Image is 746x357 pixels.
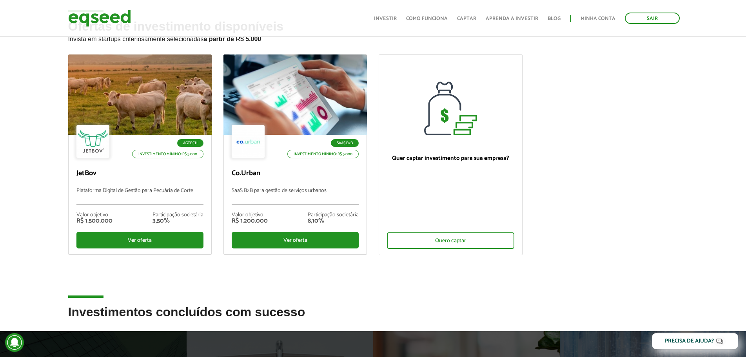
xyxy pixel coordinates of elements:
strong: a partir de R$ 5.000 [204,36,261,42]
p: Quer captar investimento para sua empresa? [387,155,514,162]
div: Participação societária [152,212,203,218]
img: EqSeed [68,8,131,29]
h2: Ofertas de investimento disponíveis [68,20,678,54]
h2: Investimentos concluídos com sucesso [68,305,678,331]
a: Captar [457,16,476,21]
p: Invista em startups criteriosamente selecionadas [68,33,678,43]
p: Investimento mínimo: R$ 5.000 [132,150,203,158]
p: Co.Urban [232,169,359,178]
div: Ver oferta [232,232,359,248]
div: 3,50% [152,218,203,224]
p: Plataforma Digital de Gestão para Pecuária de Corte [76,188,203,205]
div: Valor objetivo [76,212,113,218]
div: R$ 1.500.000 [76,218,113,224]
div: Valor objetivo [232,212,268,218]
p: Agtech [177,139,203,147]
div: R$ 1.200.000 [232,218,268,224]
div: Ver oferta [76,232,203,248]
a: SaaS B2B Investimento mínimo: R$ 5.000 Co.Urban SaaS B2B para gestão de serviços urbanos Valor ob... [223,54,367,255]
a: Sair [625,13,680,24]
a: Aprenda a investir [486,16,538,21]
p: Investimento mínimo: R$ 5.000 [287,150,359,158]
div: Participação societária [308,212,359,218]
a: Como funciona [406,16,448,21]
p: SaaS B2B [331,139,359,147]
a: Minha conta [581,16,615,21]
a: Blog [548,16,561,21]
div: 8,10% [308,218,359,224]
a: Quer captar investimento para sua empresa? Quero captar [379,54,522,255]
a: Agtech Investimento mínimo: R$ 5.000 JetBov Plataforma Digital de Gestão para Pecuária de Corte V... [68,54,212,255]
p: SaaS B2B para gestão de serviços urbanos [232,188,359,205]
p: JetBov [76,169,203,178]
div: Quero captar [387,232,514,249]
a: Investir [374,16,397,21]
